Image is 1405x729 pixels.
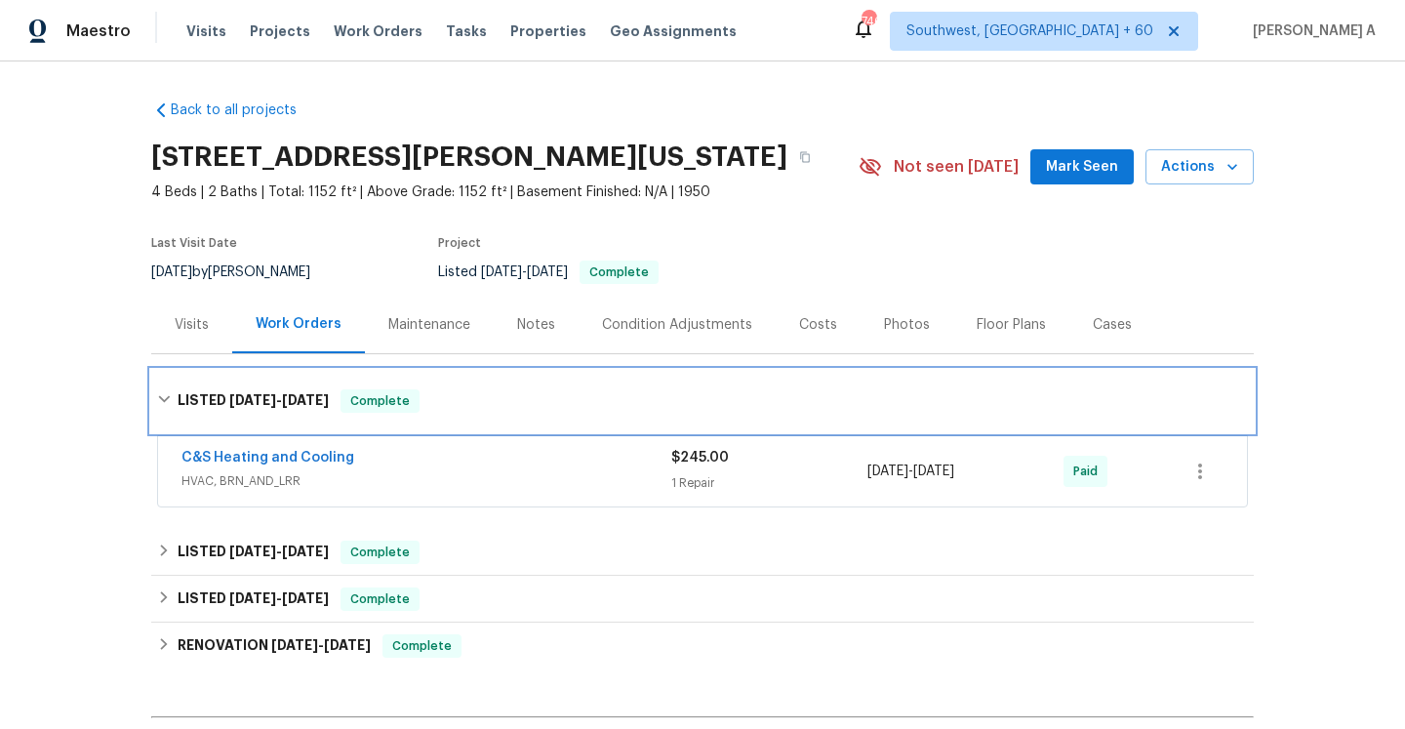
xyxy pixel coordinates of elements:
span: [DATE] [913,465,954,478]
span: $245.00 [671,451,729,465]
span: - [229,393,329,407]
span: [DATE] [229,545,276,558]
h2: [STREET_ADDRESS][PERSON_NAME][US_STATE] [151,147,787,167]
span: 4 Beds | 2 Baths | Total: 1152 ft² | Above Grade: 1152 ft² | Basement Finished: N/A | 1950 [151,182,859,202]
span: - [481,265,568,279]
span: Listed [438,265,659,279]
span: Complete [342,391,418,411]
div: Visits [175,315,209,335]
span: Complete [342,589,418,609]
span: Geo Assignments [610,21,737,41]
span: Visits [186,21,226,41]
div: RENOVATION [DATE]-[DATE]Complete [151,623,1254,669]
button: Actions [1145,149,1254,185]
span: - [229,545,329,558]
span: Not seen [DATE] [894,157,1019,177]
span: Mark Seen [1046,155,1118,180]
div: Floor Plans [977,315,1046,335]
span: Complete [384,636,460,656]
span: [DATE] [527,265,568,279]
span: - [867,462,954,481]
span: Last Visit Date [151,237,237,249]
div: Maintenance [388,315,470,335]
span: Paid [1073,462,1105,481]
span: Actions [1161,155,1238,180]
div: Notes [517,315,555,335]
a: C&S Heating and Cooling [181,451,354,465]
span: [DATE] [271,638,318,652]
h6: LISTED [178,587,329,611]
h6: RENOVATION [178,634,371,658]
div: Work Orders [256,314,341,334]
span: Properties [510,21,586,41]
span: [DATE] [229,393,276,407]
span: Project [438,237,481,249]
a: Back to all projects [151,101,339,120]
h6: LISTED [178,541,329,564]
div: LISTED [DATE]-[DATE]Complete [151,370,1254,432]
span: [DATE] [481,265,522,279]
button: Mark Seen [1030,149,1134,185]
span: Complete [582,266,657,278]
div: 1 Repair [671,473,867,493]
span: HVAC, BRN_AND_LRR [181,471,671,491]
div: Condition Adjustments [602,315,752,335]
div: Costs [799,315,837,335]
button: Copy Address [787,140,823,175]
div: by [PERSON_NAME] [151,261,334,284]
span: [DATE] [282,393,329,407]
div: LISTED [DATE]-[DATE]Complete [151,576,1254,623]
span: - [229,591,329,605]
span: - [271,638,371,652]
span: Maestro [66,21,131,41]
span: [DATE] [229,591,276,605]
span: [DATE] [324,638,371,652]
div: LISTED [DATE]-[DATE]Complete [151,529,1254,576]
span: [PERSON_NAME] A [1245,21,1376,41]
h6: LISTED [178,389,329,413]
span: [DATE] [282,545,329,558]
span: [DATE] [867,465,908,478]
div: Cases [1093,315,1132,335]
span: Complete [342,543,418,562]
span: Work Orders [334,21,422,41]
div: Photos [884,315,930,335]
div: 746 [862,12,875,31]
span: Tasks [446,24,487,38]
span: [DATE] [282,591,329,605]
span: Projects [250,21,310,41]
span: [DATE] [151,265,192,279]
span: Southwest, [GEOGRAPHIC_DATA] + 60 [906,21,1153,41]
